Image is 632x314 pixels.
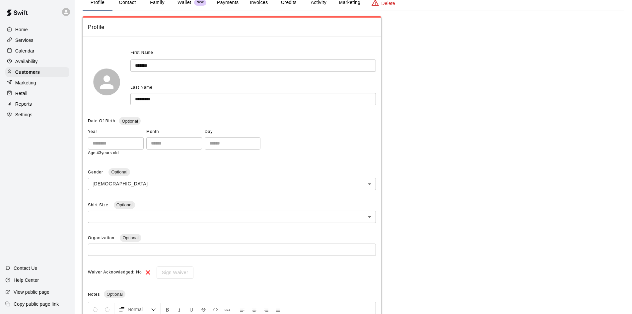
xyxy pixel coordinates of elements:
[130,85,153,90] span: Last Name
[5,67,69,77] a: Customers
[5,88,69,98] a: Retail
[194,0,206,5] span: New
[5,56,69,66] a: Availability
[88,236,116,240] span: Organization
[14,289,49,295] p: View public page
[88,178,376,190] div: [DEMOGRAPHIC_DATA]
[152,266,193,279] div: To sign waivers in admin, this feature must be enabled in general settings
[120,235,141,240] span: Optional
[14,277,39,283] p: Help Center
[88,203,110,207] span: Shirt Size
[5,35,69,45] a: Services
[5,78,69,88] a: Marketing
[130,48,153,58] span: First Name
[114,202,135,207] span: Optional
[15,111,33,118] p: Settings
[15,90,28,97] p: Retail
[15,101,32,107] p: Reports
[108,169,130,174] span: Optional
[88,127,144,137] span: Year
[15,69,40,75] p: Customers
[88,23,376,32] span: Profile
[5,46,69,56] a: Calendar
[5,99,69,109] a: Reports
[14,301,59,307] p: Copy public page link
[205,127,260,137] span: Day
[104,292,125,297] span: Optional
[15,37,34,44] p: Services
[88,170,105,174] span: Gender
[88,119,115,123] span: Date Of Birth
[15,79,36,86] p: Marketing
[5,25,69,35] a: Home
[15,58,38,65] p: Availability
[15,26,28,33] p: Home
[88,292,100,297] span: Notes
[14,265,37,271] p: Contact Us
[5,110,69,120] a: Settings
[128,306,151,313] span: Normal
[119,119,140,124] span: Optional
[88,267,142,278] span: Waiver Acknowledged: No
[146,127,202,137] span: Month
[88,151,119,155] span: Age: 43 years old
[15,48,35,54] p: Calendar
